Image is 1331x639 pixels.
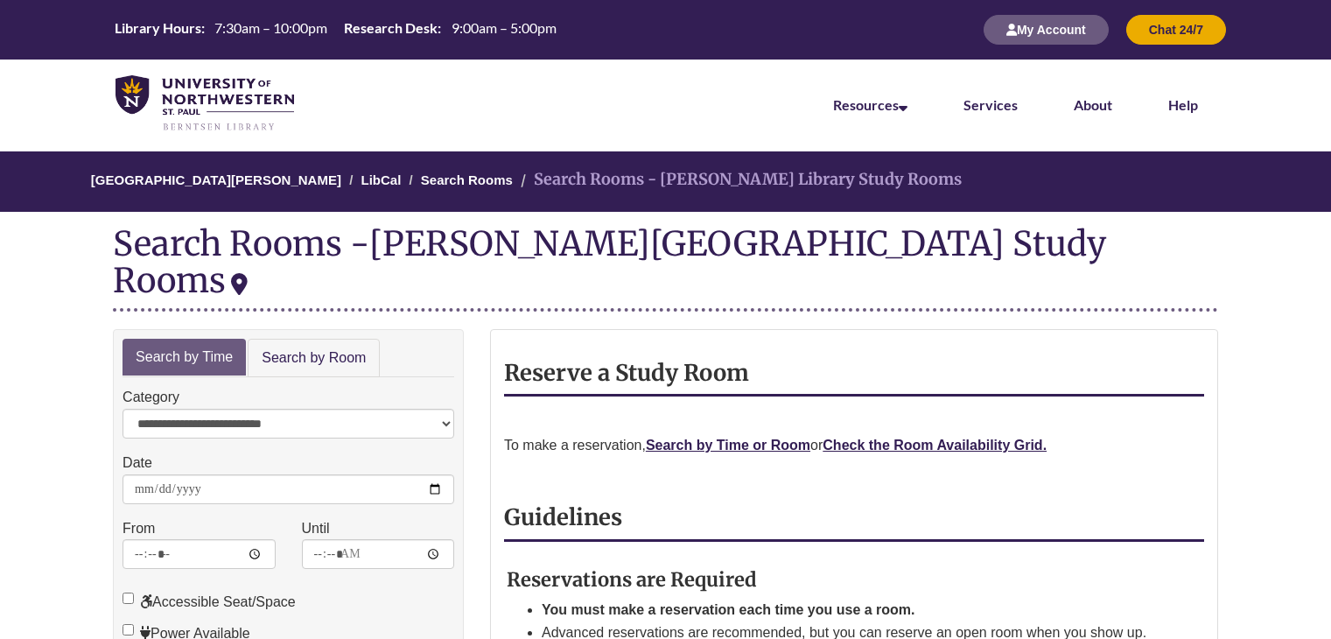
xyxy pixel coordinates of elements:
a: Search Rooms [421,172,513,187]
label: Date [123,452,152,474]
a: Chat 24/7 [1126,22,1226,37]
th: Library Hours: [108,18,207,38]
div: Search Rooms - [113,225,1218,311]
label: Until [302,517,330,540]
a: About [1074,96,1112,113]
nav: Breadcrumb [113,151,1218,212]
div: [PERSON_NAME][GEOGRAPHIC_DATA] Study Rooms [113,222,1106,301]
strong: Reservations are Required [507,567,757,592]
a: LibCal [361,172,401,187]
a: Hours Today [108,18,563,41]
th: Research Desk: [337,18,444,38]
a: [GEOGRAPHIC_DATA][PERSON_NAME] [91,172,341,187]
strong: Guidelines [504,503,622,531]
input: Power Available [123,624,134,635]
p: To make a reservation, or [504,434,1204,457]
label: Accessible Seat/Space [123,591,296,614]
a: Help [1168,96,1198,113]
table: Hours Today [108,18,563,39]
label: From [123,517,155,540]
a: Search by Time or Room [646,438,810,453]
span: 7:30am – 10:00pm [214,19,327,36]
a: Check the Room Availability Grid. [823,438,1047,453]
a: My Account [984,22,1109,37]
strong: You must make a reservation each time you use a room. [542,602,915,617]
span: 9:00am – 5:00pm [452,19,557,36]
button: My Account [984,15,1109,45]
li: Search Rooms - [PERSON_NAME] Library Study Rooms [516,167,962,193]
a: Services [963,96,1018,113]
input: Accessible Seat/Space [123,593,134,604]
img: UNWSP Library Logo [116,75,294,132]
strong: Reserve a Study Room [504,359,749,387]
a: Resources [833,96,907,113]
a: Search by Room [248,339,380,378]
label: Category [123,386,179,409]
button: Chat 24/7 [1126,15,1226,45]
a: Search by Time [123,339,246,376]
